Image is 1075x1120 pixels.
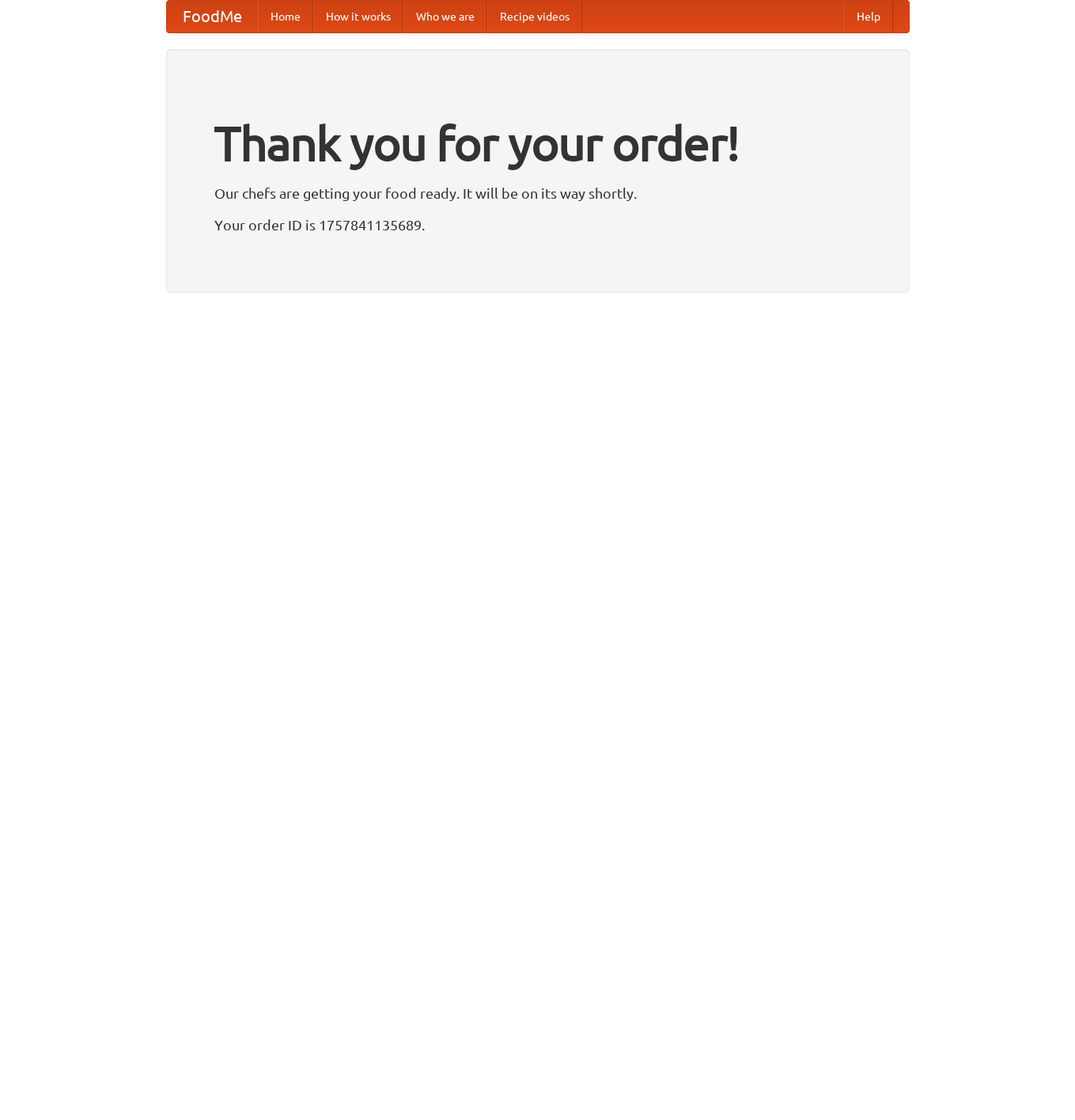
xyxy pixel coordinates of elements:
a: Home [258,1,313,32]
a: Help [844,1,893,32]
p: Your order ID is 1757841135689. [214,213,861,237]
p: Our chefs are getting your food ready. It will be on its way shortly. [214,181,861,205]
h1: Thank you for your order! [214,105,861,181]
a: Who we are [403,1,487,32]
a: How it works [313,1,403,32]
a: Recipe videos [487,1,582,32]
a: FoodMe [167,1,258,32]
